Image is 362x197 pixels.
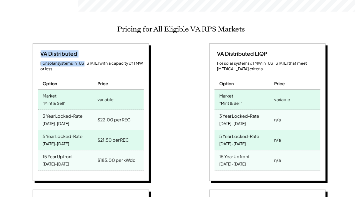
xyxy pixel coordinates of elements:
h2: Pricing for All Eligible VA RPS Markets [117,25,245,33]
div: variable [274,95,290,104]
div: "Mint & Sell" [220,99,243,108]
div: Price [97,81,108,87]
div: n/a [274,156,281,165]
div: n/a [274,115,281,125]
div: For solar systems ≤1 MW in [US_STATE] that meet [MEDICAL_DATA] criteria. [217,61,320,72]
div: 15 Year Upfront [43,152,73,160]
div: 5 Year Locked-Rate [43,132,83,140]
div: $185.00 per kWdc [97,156,135,165]
div: Market [220,92,234,99]
div: VA Distributed LIQP [215,50,268,58]
div: Option [43,81,58,87]
div: "Mint & Sell" [43,99,66,108]
div: VA Distributed [38,50,78,58]
div: [DATE]-[DATE] [43,140,70,149]
div: $21.50 per REC [97,136,129,145]
div: [DATE]-[DATE] [43,160,70,169]
div: Price [274,81,285,87]
div: n/a [274,136,281,145]
div: variable [97,95,113,104]
div: For solar systems in [US_STATE] with a capacity of 1 MW or less. [41,61,144,72]
div: Option [220,81,234,87]
div: [DATE]-[DATE] [220,120,246,129]
div: 3 Year Locked-Rate [220,112,260,119]
div: 3 Year Locked-Rate [43,112,83,119]
div: Market [43,92,57,99]
div: [DATE]-[DATE] [220,160,246,169]
div: [DATE]-[DATE] [220,140,246,149]
div: 5 Year Locked-Rate [220,132,260,140]
div: [DATE]-[DATE] [43,120,70,129]
div: $22.00 per REC [97,115,130,125]
div: 15 Year Upfront [220,152,250,160]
